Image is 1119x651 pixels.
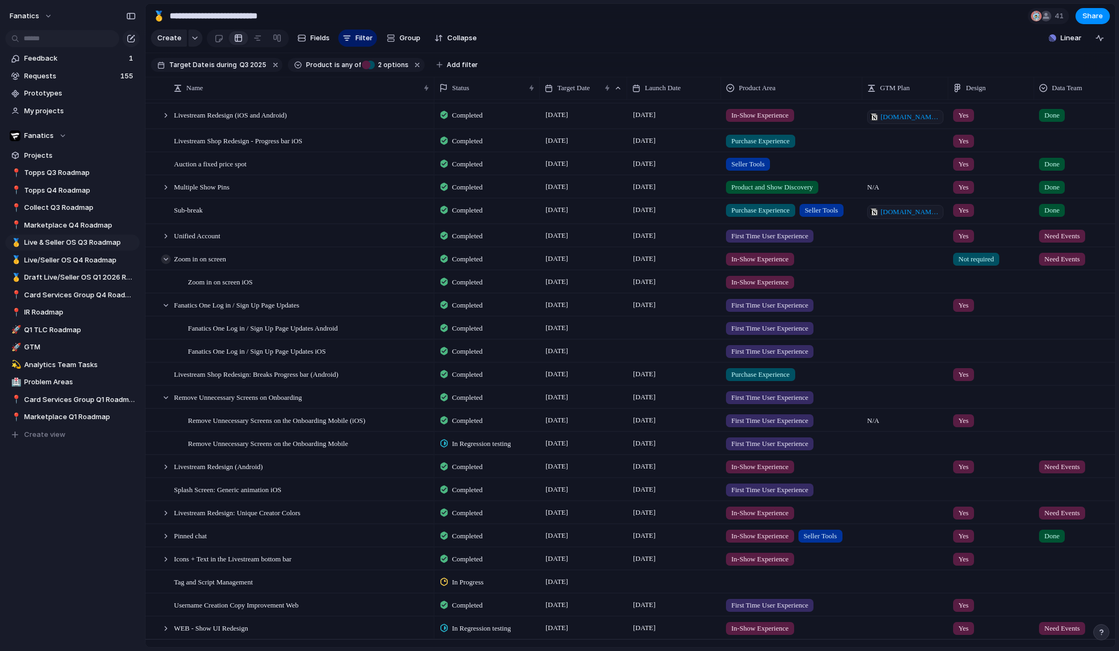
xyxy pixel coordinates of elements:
span: Completed [452,231,483,242]
span: Seller Tools [731,159,765,170]
div: 📍Card Services Group Q4 Roadmap [5,287,140,303]
span: First Time User Experience [731,300,808,311]
span: Livestream Shop Redesign: Breaks Progress bar (Android) [174,368,338,380]
span: 2 [375,61,383,69]
span: [DATE] [630,134,658,147]
div: 🏥 [11,376,19,389]
span: Topps Q3 Roadmap [24,167,136,178]
span: Product and Show Discovery [731,182,813,193]
span: Q3 2025 [239,60,266,70]
div: 💫 [11,359,19,371]
span: N/A [863,176,948,193]
button: fanatics [5,8,58,25]
button: 🥇 [150,8,168,25]
span: First Time User Experience [731,392,808,403]
span: [DATE] [543,506,571,519]
span: 41 [1055,11,1067,21]
a: 📍Marketplace Q1 Roadmap [5,409,140,425]
span: Completed [452,346,483,357]
a: 🏥Problem Areas [5,374,140,390]
span: Seller Tools [805,205,838,216]
a: 🚀Q1 TLC Roadmap [5,322,140,338]
span: Zoom in on screen [174,252,226,265]
span: Completed [452,205,483,216]
a: 📍IR Roadmap [5,304,140,320]
span: First Time User Experience [731,346,808,357]
span: N/A [863,409,948,426]
span: IR Roadmap [24,307,136,318]
a: My projects [5,103,140,119]
span: [DATE] [543,529,571,542]
span: Yes [958,369,969,380]
span: Target Date [169,60,208,70]
span: Completed [452,531,483,542]
span: Done [1044,159,1059,170]
span: 155 [120,71,135,82]
button: Q3 2025 [237,59,268,71]
button: 📍 [10,202,20,213]
span: Projects [24,150,136,161]
span: [DATE] [630,621,658,634]
span: Need Events [1044,462,1080,472]
span: Linear [1060,33,1081,43]
span: Splash Screen: Generic animation iOS [174,483,281,495]
div: 🥇Live/Seller OS Q4 Roadmap [5,252,140,268]
span: is [335,60,340,70]
span: [DATE] [630,180,658,193]
span: Product [306,60,332,70]
span: Need Events [1044,254,1080,265]
div: 🥇 [153,9,165,23]
span: Live/Seller OS Q4 Roadmap [24,255,136,266]
span: [DATE] [543,134,571,147]
span: Seller Tools [804,531,837,542]
span: fanatics [10,11,39,21]
span: Completed [452,415,483,426]
button: isany of [332,59,363,71]
button: Create [151,30,187,47]
a: 📍Topps Q4 Roadmap [5,182,140,199]
span: Completed [452,254,483,265]
span: Collapse [447,33,477,43]
span: Data Team [1052,83,1082,93]
button: 🥇 [10,272,20,283]
span: Remove Unnecessary Screens on the Onboarding Mobile [188,437,348,449]
div: 📍Marketplace Q4 Roadmap [5,217,140,233]
span: First Time User Experience [731,438,808,449]
span: Not required [958,254,994,265]
span: Fanatics One Log in / Sign Up Page Updates Android [188,321,338,334]
div: 🥇Draft Live/Seller OS Q1 2026 Roadmap [5,269,140,286]
span: GTM [24,342,136,353]
span: Add filter [447,60,478,70]
div: 🥇 [11,272,19,284]
div: 🚀 [11,341,19,354]
span: Livestream Shop Redesign - Progress bar iOS [174,134,302,147]
button: 📍 [10,185,20,196]
span: Product Area [739,83,775,93]
span: My projects [24,106,136,116]
span: Remove Unnecessary Screens on Onboarding [174,391,302,403]
span: Sub-break [174,203,202,216]
span: Target Date [557,83,590,93]
span: [DATE] [543,414,571,427]
span: Fanatics [24,130,54,141]
span: First Time User Experience [731,231,808,242]
span: [DATE] [543,483,571,496]
div: 📍 [11,202,19,214]
span: Collect Q3 Roadmap [24,202,136,213]
button: Collapse [430,30,481,47]
span: [DATE] [630,157,658,170]
span: Problem Areas [24,377,136,387]
button: 📍 [10,394,20,405]
span: [DATE] [630,414,658,427]
span: [DATE] [630,229,658,242]
span: [DATE] [630,298,658,311]
span: Completed [452,323,483,334]
span: First Time User Experience [731,600,808,611]
button: 📍 [10,412,20,422]
span: Auction a fixed price spot [174,157,246,170]
span: [DATE] [543,621,571,634]
span: Create [157,33,181,43]
span: Create view [24,429,66,440]
span: In Regression testing [452,623,511,634]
